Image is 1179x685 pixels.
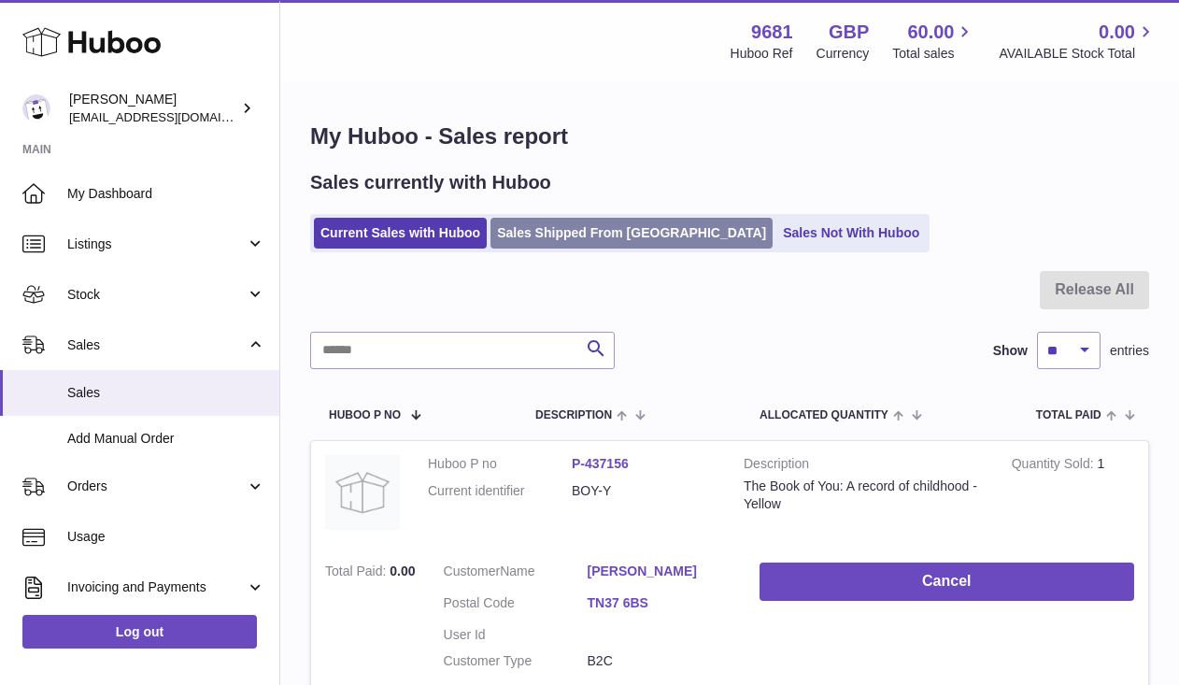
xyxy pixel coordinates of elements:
[428,482,572,500] dt: Current identifier
[444,626,588,644] dt: User Id
[817,45,870,63] div: Currency
[1012,456,1098,476] strong: Quantity Sold
[325,564,390,583] strong: Total Paid
[444,563,588,585] dt: Name
[428,455,572,473] dt: Huboo P no
[892,20,975,63] a: 60.00 Total sales
[731,45,793,63] div: Huboo Ref
[588,563,732,580] a: [PERSON_NAME]
[999,20,1157,63] a: 0.00 AVAILABLE Stock Total
[907,20,954,45] span: 60.00
[22,615,257,649] a: Log out
[829,20,869,45] strong: GBP
[776,218,926,249] a: Sales Not With Huboo
[1099,20,1135,45] span: 0.00
[329,409,401,421] span: Huboo P no
[588,594,732,612] a: TN37 6BS
[572,456,629,471] a: P-437156
[67,286,246,304] span: Stock
[67,336,246,354] span: Sales
[69,109,275,124] span: [EMAIL_ADDRESS][DOMAIN_NAME]
[993,342,1028,360] label: Show
[572,482,716,500] dd: BOY-Y
[314,218,487,249] a: Current Sales with Huboo
[67,578,246,596] span: Invoicing and Payments
[1110,342,1149,360] span: entries
[744,478,984,513] div: The Book of You: A record of childhood - Yellow
[444,594,588,617] dt: Postal Code
[588,652,732,670] dd: B2C
[444,652,588,670] dt: Customer Type
[390,564,415,578] span: 0.00
[67,235,246,253] span: Listings
[998,441,1148,549] td: 1
[760,409,888,421] span: ALLOCATED Quantity
[325,455,400,530] img: no-photo.jpg
[310,170,551,195] h2: Sales currently with Huboo
[892,45,975,63] span: Total sales
[67,384,265,402] span: Sales
[67,185,265,203] span: My Dashboard
[744,455,984,478] strong: Description
[310,121,1149,151] h1: My Huboo - Sales report
[22,94,50,122] img: hello@colourchronicles.com
[490,218,773,249] a: Sales Shipped From [GEOGRAPHIC_DATA]
[67,430,265,448] span: Add Manual Order
[69,91,237,126] div: [PERSON_NAME]
[1036,409,1101,421] span: Total paid
[67,528,265,546] span: Usage
[535,409,612,421] span: Description
[999,45,1157,63] span: AVAILABLE Stock Total
[751,20,793,45] strong: 9681
[67,478,246,495] span: Orders
[760,563,1134,601] button: Cancel
[444,564,501,578] span: Customer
